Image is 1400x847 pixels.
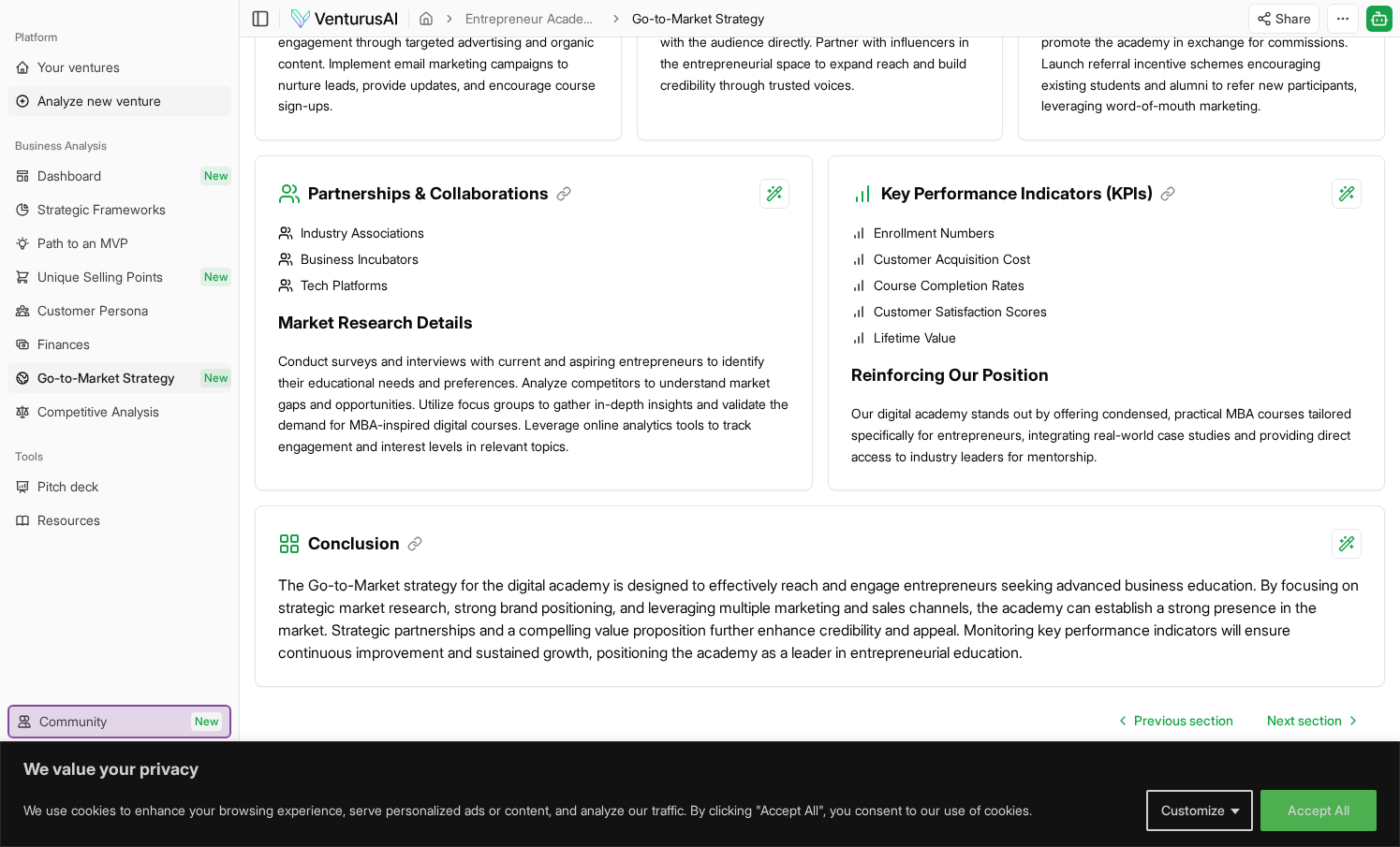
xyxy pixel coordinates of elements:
[7,195,231,225] a: Strategic Frameworks
[7,296,231,326] a: Customer Persona
[37,167,101,185] span: Dashboard
[278,351,789,458] p: Conduct surveys and interviews with current and aspiring entrepreneurs to identify their educatio...
[7,52,231,82] a: Your ventures
[37,335,90,354] span: Finances
[7,131,231,161] div: Business Analysis
[23,799,1032,822] p: We use cookies to enhance your browsing experience, serve personalized ads or content, and analyz...
[278,250,789,269] li: Business Incubators
[7,262,231,292] a: Unique Selling PointsNew
[9,707,229,737] a: CommunityNew
[308,531,422,557] h3: Conclusion
[308,181,571,207] h3: Partnerships & Collaborations
[851,276,1363,295] li: Course Completion Rates
[465,9,600,28] a: Entrepreneur Academy
[851,403,1363,467] p: Our digital academy stands out by offering condensed, practical MBA courses tailored specifically...
[37,58,120,77] span: Your ventures
[632,9,764,28] span: Go-to-Market Strategy
[7,472,231,502] a: Pitch deck
[37,200,166,219] span: Strategic Frameworks
[37,402,159,421] span: Competitive Analysis
[851,224,1363,242] li: Enrollment Numbers
[7,505,231,535] a: Resources
[200,167,231,185] span: New
[1267,711,1342,730] span: Next section
[851,250,1363,269] li: Customer Acquisition Cost
[37,268,163,286] span: Unique Selling Points
[7,363,231,393] a: Go-to-Market StrategyNew
[278,276,789,295] li: Tech Platforms
[851,362,1363,388] h3: Reinforcing Our Position
[1252,702,1370,739] a: Go to next page
[37,477,98,496] span: Pitch deck
[200,369,231,387] span: New
[7,228,231,258] a: Path to an MVP
[1248,4,1319,34] button: Share
[37,234,128,253] span: Path to an MVP
[278,224,789,242] li: Industry Associations
[37,511,100,530] span: Resources
[278,574,1362,664] p: The Go-to-Market strategy for the digital academy is designed to effectively reach and engage ent...
[851,329,1363,347] li: Lifetime Value
[7,397,231,427] a: Competitive Analysis
[7,442,231,472] div: Tools
[7,329,231,359] a: Finances
[37,92,161,110] span: Analyze new venture
[39,712,107,731] span: Community
[7,86,231,116] a: Analyze new venture
[278,310,789,336] h3: Market Research Details
[1134,711,1233,730] span: Previous section
[632,10,764,26] span: Go-to-Market Strategy
[191,712,222,731] span: New
[1275,9,1311,28] span: Share
[289,7,399,30] img: logo
[881,181,1175,207] h3: Key Performance Indicators (KPIs)
[7,161,231,191] a: DashboardNew
[1260,790,1377,831] button: Accept All
[851,302,1363,321] li: Customer Satisfaction Scores
[200,268,231,286] span: New
[37,369,175,387] span: Go-to-Market Strategy
[1106,702,1370,739] nav: pagination
[419,9,764,28] nav: breadcrumb
[23,758,1377,781] p: We value your privacy
[1106,702,1248,739] a: Go to previous page
[1146,790,1253,831] button: Customize
[37,301,148,320] span: Customer Persona
[7,22,231,52] div: Platform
